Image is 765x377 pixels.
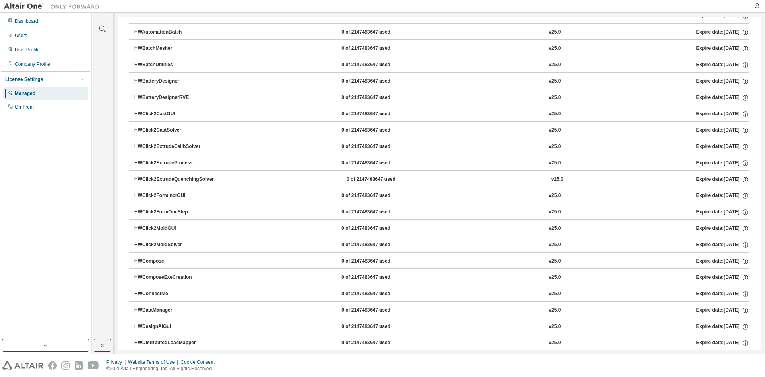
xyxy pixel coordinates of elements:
div: Expire date: [DATE] [696,209,749,216]
button: HWDistributedLoadMapper0 of 2147483647 usedv25.0Expire date:[DATE] [134,334,749,352]
div: HWClick2ExtrudeQuenchingSolver [134,176,214,183]
div: 0 of 2147483647 used [347,176,418,183]
div: 0 of 2147483647 used [341,339,413,347]
img: instagram.svg [61,361,70,370]
div: Expire date: [DATE] [696,258,749,265]
div: 0 of 2147483647 used [341,78,413,85]
div: HWConnectMe [134,290,206,298]
div: HWBatteryDesignerRVE [134,94,206,101]
div: Expire date: [DATE] [696,61,749,69]
div: v25.0 [549,94,561,101]
div: v25.0 [549,143,561,150]
div: 0 of 2147483647 used [341,61,413,69]
button: HWClick2MoldSolver0 of 2147483647 usedv25.0Expire date:[DATE] [134,236,749,254]
div: HWBatchMesher [134,45,206,52]
div: HWClick2MoldSolver [134,241,206,249]
div: HWClick2CastGUI [134,111,206,118]
div: v25.0 [549,78,561,85]
div: v25.0 [549,160,561,167]
div: 0 of 2147483647 used [341,143,413,150]
div: Cookie Consent [180,359,219,365]
div: Expire date: [DATE] [696,274,749,281]
img: linkedin.svg [75,361,83,370]
div: v25.0 [549,209,561,216]
button: HWClick2CastSolver0 of 2147483647 usedv25.0Expire date:[DATE] [134,122,749,139]
div: 0 of 2147483647 used [341,45,413,52]
div: Expire date: [DATE] [696,192,749,199]
div: Managed [15,90,35,97]
div: v25.0 [549,274,561,281]
div: 0 of 2147483647 used [341,127,413,134]
button: HWClick2ExtrudeProcess0 of 2147483647 usedv25.0Expire date:[DATE] [134,154,749,172]
div: 0 of 2147483647 used [341,323,413,330]
div: Expire date: [DATE] [696,29,749,36]
button: HWDataManager0 of 2147483647 usedv25.0Expire date:[DATE] [134,302,749,319]
div: 0 of 2147483647 used [341,209,413,216]
div: On Prem [15,104,34,110]
div: License Settings [5,76,43,83]
div: Company Profile [15,61,50,67]
div: Users [15,32,27,39]
div: HWClick2FormOneStep [134,209,206,216]
button: HWBatteryDesignerRVE0 of 2147483647 usedv25.0Expire date:[DATE] [134,89,749,107]
button: HWClick2MoldGUI0 of 2147483647 usedv25.0Expire date:[DATE] [134,220,749,237]
div: 0 of 2147483647 used [341,29,413,36]
div: Expire date: [DATE] [696,111,749,118]
div: HWCompose [134,258,206,265]
div: HWClick2FormIncrGUI [134,192,206,199]
img: altair_logo.svg [2,361,43,370]
button: HWBatchMesher0 of 2147483647 usedv25.0Expire date:[DATE] [134,40,749,57]
div: HWAutomationBatch [134,29,206,36]
div: v25.0 [549,29,561,36]
button: HWAutomationBatch0 of 2147483647 usedv25.0Expire date:[DATE] [134,24,749,41]
div: Expire date: [DATE] [696,241,749,249]
div: v25.0 [549,111,561,118]
div: v25.0 [549,241,561,249]
div: 0 of 2147483647 used [341,192,413,199]
div: Expire date: [DATE] [696,143,749,150]
div: Expire date: [DATE] [696,225,749,232]
div: User Profile [15,47,40,53]
button: HWClick2CastGUI0 of 2147483647 usedv25.0Expire date:[DATE] [134,105,749,123]
div: HWClick2ExtrudeCalibSolver [134,143,206,150]
button: HWClick2ExtrudeCalibSolver0 of 2147483647 usedv25.0Expire date:[DATE] [134,138,749,156]
div: HWClick2ExtrudeProcess [134,160,206,167]
div: 0 of 2147483647 used [341,111,413,118]
div: Expire date: [DATE] [696,78,749,85]
button: HWBatchUtilities0 of 2147483647 usedv25.0Expire date:[DATE] [134,56,749,74]
div: v25.0 [549,45,561,52]
div: Expire date: [DATE] [696,127,749,134]
div: Expire date: [DATE] [696,307,749,314]
div: HWBatchUtilities [134,61,206,69]
button: HWCompose0 of 2147483647 usedv25.0Expire date:[DATE] [134,253,749,270]
div: 0 of 2147483647 used [341,274,413,281]
img: facebook.svg [48,361,57,370]
div: Expire date: [DATE] [696,176,749,183]
div: HWDesignAIGui [134,323,206,330]
div: Expire date: [DATE] [696,160,749,167]
div: HWClick2MoldGUI [134,225,206,232]
button: HWBatteryDesigner0 of 2147483647 usedv25.0Expire date:[DATE] [134,73,749,90]
div: 0 of 2147483647 used [341,225,413,232]
div: HWComposeExeCreation [134,274,206,281]
button: HWDesignAIGui0 of 2147483647 usedv25.0Expire date:[DATE] [134,318,749,336]
div: 0 of 2147483647 used [341,307,413,314]
img: Altair One [4,2,104,10]
div: Expire date: [DATE] [696,323,749,330]
button: HWClick2FormOneStep0 of 2147483647 usedv25.0Expire date:[DATE] [134,203,749,221]
button: HWClick2FormIncrGUI0 of 2147483647 usedv25.0Expire date:[DATE] [134,187,749,205]
div: HWBatteryDesigner [134,78,206,85]
div: 0 of 2147483647 used [341,94,413,101]
img: youtube.svg [88,361,99,370]
div: v25.0 [549,61,561,69]
div: 0 of 2147483647 used [341,160,413,167]
div: v25.0 [549,225,561,232]
div: v25.0 [551,176,563,183]
button: HWConnectMe0 of 2147483647 usedv25.0Expire date:[DATE] [134,285,749,303]
div: Privacy [106,359,128,365]
div: Expire date: [DATE] [696,339,749,347]
div: 0 of 2147483647 used [341,258,413,265]
button: HWClick2ExtrudeQuenchingSolver0 of 2147483647 usedv25.0Expire date:[DATE] [134,171,749,188]
div: v25.0 [549,307,561,314]
div: HWClick2CastSolver [134,127,206,134]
